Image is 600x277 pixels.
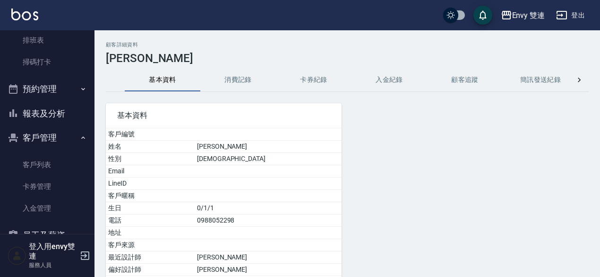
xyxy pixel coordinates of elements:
h3: [PERSON_NAME] [106,52,589,65]
p: 服務人員 [29,261,77,269]
h2: 顧客詳細資料 [106,42,589,48]
a: 入金管理 [4,197,91,219]
td: 最近設計師 [106,251,195,264]
td: 客戶來源 [106,239,195,251]
img: Person [8,246,26,265]
span: 基本資料 [117,111,330,120]
div: Envy 雙連 [512,9,545,21]
button: 簡訊發送紀錄 [503,69,578,91]
button: 消費記錄 [200,69,276,91]
img: Logo [11,9,38,20]
button: 客戶管理 [4,125,91,150]
td: 地址 [106,227,195,239]
td: LineID [106,178,195,190]
h5: 登入用envy雙連 [29,242,77,261]
td: 客戶暱稱 [106,190,195,202]
button: Envy 雙連 [497,6,549,25]
td: 性別 [106,153,195,165]
td: 0988052298 [195,214,342,227]
td: [PERSON_NAME] [195,264,342,276]
button: 報表及分析 [4,101,91,126]
button: 顧客追蹤 [427,69,503,91]
td: 偏好設計師 [106,264,195,276]
button: 基本資料 [125,69,200,91]
button: 登出 [552,7,589,24]
button: 入金紀錄 [351,69,427,91]
td: [DEMOGRAPHIC_DATA] [195,153,342,165]
a: 掃碼打卡 [4,51,91,73]
td: 生日 [106,202,195,214]
a: 卡券管理 [4,176,91,197]
td: 電話 [106,214,195,227]
td: 0/1/1 [195,202,342,214]
button: 預約管理 [4,77,91,101]
a: 排班表 [4,29,91,51]
td: 姓名 [106,141,195,153]
td: 客戶編號 [106,128,195,141]
td: [PERSON_NAME] [195,251,342,264]
td: [PERSON_NAME] [195,141,342,153]
button: save [473,6,492,25]
button: 卡券紀錄 [276,69,351,91]
td: Email [106,165,195,178]
button: 員工及薪資 [4,223,91,248]
a: 客戶列表 [4,154,91,176]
